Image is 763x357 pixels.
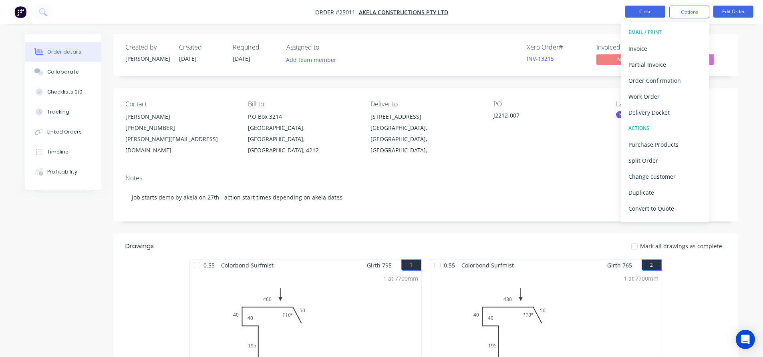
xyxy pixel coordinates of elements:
button: Checklists 0/0 [25,82,101,102]
span: Order #25011 - [315,8,359,16]
div: Created [179,44,223,51]
div: Order details [47,48,81,56]
div: Profitability [47,168,77,176]
span: Colorbond Surfmist [458,259,517,271]
div: Required [233,44,277,51]
div: Order Confirmation [628,75,702,86]
div: ACTIONS [628,123,702,134]
div: Split Order [628,155,702,166]
div: Convert to Quote [628,203,702,214]
button: Order details [25,42,101,62]
button: Linked Orders [25,122,101,142]
div: [GEOGRAPHIC_DATA], [GEOGRAPHIC_DATA], [GEOGRAPHIC_DATA], 4212 [248,122,358,156]
button: Order Confirmation [621,72,709,88]
button: Invoice [621,40,709,56]
div: 1 at 7700mm [383,274,418,283]
div: Change customer [628,171,702,182]
div: Tracking [47,108,69,116]
div: Invoiced [596,44,656,51]
span: No [596,54,644,64]
button: EMAIL / PRINT [621,24,709,40]
div: Partial Invoice [628,59,702,70]
div: [PERSON_NAME] [125,111,235,122]
div: P.O Box 3214[GEOGRAPHIC_DATA], [GEOGRAPHIC_DATA], [GEOGRAPHIC_DATA], 4212 [248,111,358,156]
div: [STREET_ADDRESS] [370,111,480,122]
div: Site Work [616,111,644,118]
button: Tracking [25,102,101,122]
span: Girth 795 [367,259,392,271]
div: PO [493,100,603,108]
div: [STREET_ADDRESS][GEOGRAPHIC_DATA], [GEOGRAPHIC_DATA], [GEOGRAPHIC_DATA], [370,111,480,156]
div: Delivery Docket [628,107,702,118]
span: Girth 765 [607,259,632,271]
div: Open Intercom Messenger [736,330,755,349]
div: P.O Box 3214 [248,111,358,122]
span: Colorbond Surfmist [218,259,277,271]
div: Contact [125,100,235,108]
div: [GEOGRAPHIC_DATA], [GEOGRAPHIC_DATA], [GEOGRAPHIC_DATA], [370,122,480,156]
div: Bill to [248,100,358,108]
button: Change customer [621,168,709,184]
div: Work Order [628,91,702,102]
div: job starts demo by akela on 27th action start times depending on akela dates [125,185,726,209]
img: Factory [14,6,26,18]
div: Notes [125,174,726,182]
div: Collaborate [47,68,79,76]
div: Labels [616,100,726,108]
button: Split Order [621,152,709,168]
div: [PERSON_NAME][PHONE_NUMBER][PERSON_NAME][EMAIL_ADDRESS][DOMAIN_NAME] [125,111,235,156]
span: 0.55 [441,259,458,271]
button: Add team member [286,54,341,65]
button: Delivery Docket [621,104,709,120]
div: Purchase Products [628,139,702,150]
button: Timeline [25,142,101,162]
span: Mark all drawings as complete [640,242,722,250]
div: Drawings [125,241,154,251]
div: [PHONE_NUMBER] [125,122,235,134]
div: EMAIL / PRINT [628,27,702,38]
span: [DATE] [233,55,250,62]
button: Purchase Products [621,136,709,152]
div: Checklists 0/0 [47,88,83,96]
div: 1 at 7700mm [624,274,658,283]
button: Duplicate [621,184,709,200]
button: Close [625,6,665,18]
div: J2212-007 [493,111,594,122]
button: Collaborate [25,62,101,82]
button: Archive [621,216,709,232]
button: Options [669,6,709,18]
span: [DATE] [179,55,197,62]
div: Assigned to [286,44,366,51]
button: 1 [401,259,421,271]
button: Profitability [25,162,101,182]
div: Xero Order # [527,44,587,51]
div: Duplicate [628,187,702,198]
div: [PERSON_NAME] [125,54,169,63]
div: Linked Orders [47,128,82,136]
button: 2 [642,259,662,271]
button: Work Order [621,88,709,104]
a: INV-13215 [527,55,554,62]
button: ACTIONS [621,120,709,136]
div: [PERSON_NAME][EMAIL_ADDRESS][DOMAIN_NAME] [125,134,235,156]
button: Edit Order [713,6,753,18]
span: 0.55 [200,259,218,271]
div: Created by [125,44,169,51]
div: Deliver to [370,100,480,108]
button: Add team member [282,54,340,65]
div: Invoice [628,43,702,54]
button: Partial Invoice [621,56,709,72]
a: Akela Constructions Pty Ltd [359,8,448,16]
div: Archive [628,219,702,230]
div: Timeline [47,148,68,156]
button: Convert to Quote [621,200,709,216]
